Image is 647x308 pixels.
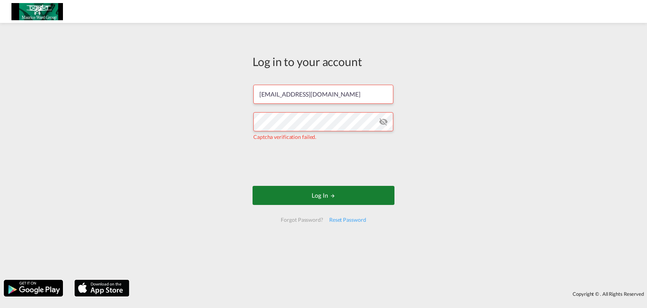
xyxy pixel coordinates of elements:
img: google.png [3,279,64,297]
div: Reset Password [326,213,369,227]
img: apple.png [74,279,130,297]
img: c6e8db30f5a511eea3e1ab7543c40fcc.jpg [11,3,63,20]
iframe: reCAPTCHA [266,148,381,178]
button: LOGIN [253,186,394,205]
div: Forgot Password? [278,213,326,227]
md-icon: icon-eye-off [379,117,388,126]
input: Enter email/phone number [253,85,393,104]
div: Log in to your account [253,53,394,69]
span: Captcha verification failed. [253,134,316,140]
div: Copyright © . All Rights Reserved [133,287,647,300]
